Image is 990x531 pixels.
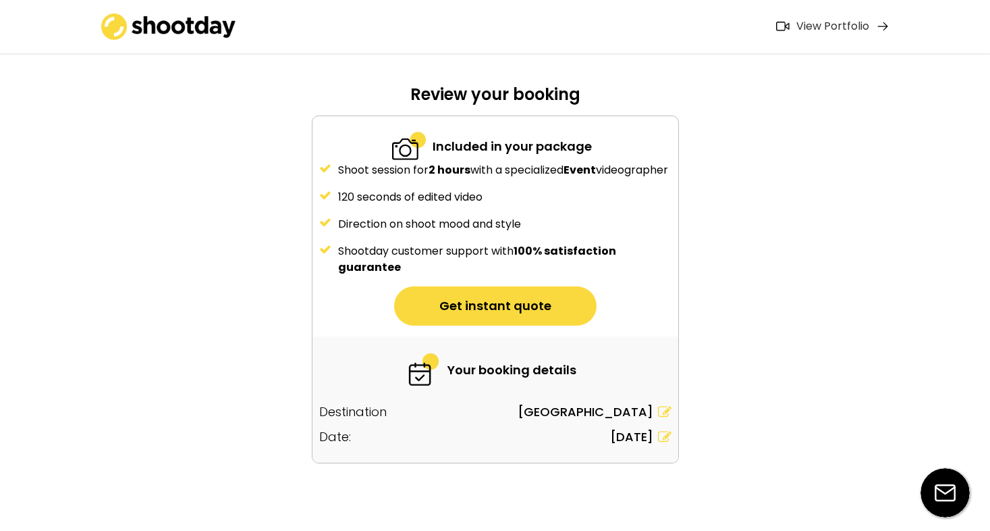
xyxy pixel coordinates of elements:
[319,403,387,421] div: Destination
[394,286,597,326] button: Get instant quote
[338,243,671,276] div: Shootday customer support with
[407,353,441,386] img: 6-fast.svg
[776,22,790,31] img: Icon%20feather-video%402x.png
[338,189,671,205] div: 120 seconds of edited video
[338,243,618,275] strong: 100% satisfaction guarantee
[433,137,592,155] div: Included in your package
[338,216,671,232] div: Direction on shoot mood and style
[338,162,671,178] div: Shoot session for with a specialized videographer
[518,403,653,421] div: [GEOGRAPHIC_DATA]
[796,20,869,34] div: View Portfolio
[610,428,653,446] div: [DATE]
[101,14,236,40] img: shootday_logo.png
[920,468,970,517] img: email-icon%20%281%29.svg
[563,162,596,178] strong: Event
[319,428,351,446] div: Date:
[312,84,679,116] div: Review your booking
[429,162,470,178] strong: 2 hours
[447,361,576,379] div: Your booking details
[392,130,426,162] img: 2-specialized.svg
